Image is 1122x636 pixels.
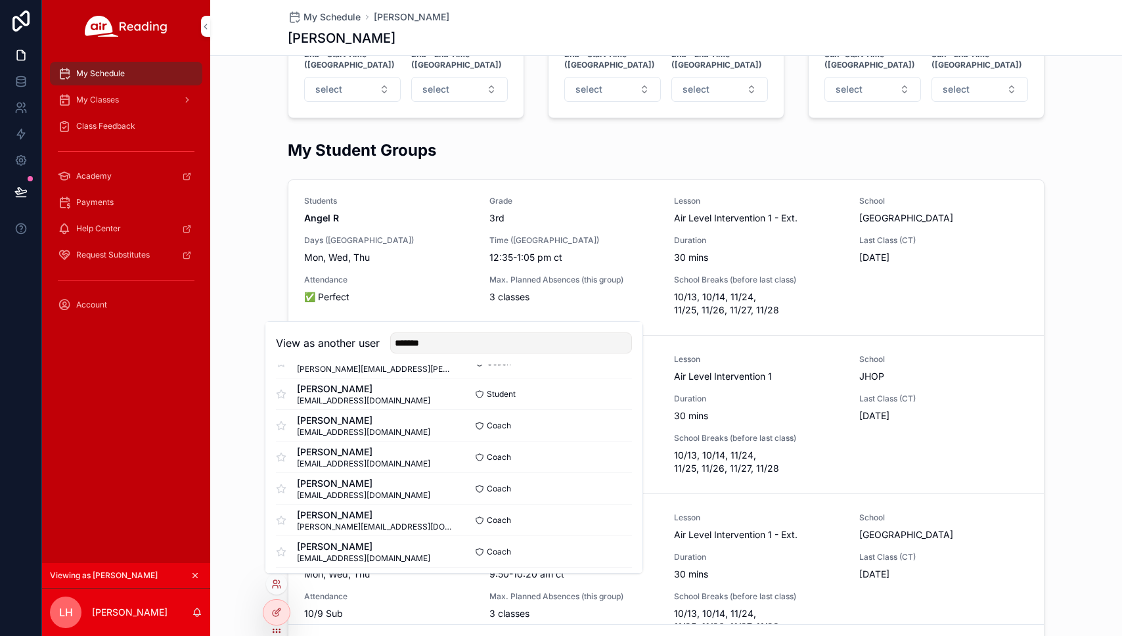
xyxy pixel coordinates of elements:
[859,552,1029,562] span: Last Class (CT)
[297,445,430,459] span: [PERSON_NAME]
[859,394,1029,404] span: Last Class (CT)
[304,77,401,102] button: Select Button
[575,83,602,96] span: select
[674,212,843,225] span: Air Level Intervention 1 - Ext.
[303,11,361,24] span: My Schedule
[489,607,659,620] span: 3 classes
[76,95,119,105] span: My Classes
[374,11,449,24] a: [PERSON_NAME]
[304,290,474,304] span: ✅ Perfect
[489,235,659,246] span: Time ([GEOGRAPHIC_DATA])
[297,414,430,427] span: [PERSON_NAME]
[674,512,843,523] span: Lesson
[674,528,843,541] span: Air Level Intervention 1 - Ext.
[76,197,114,208] span: Payments
[859,370,1029,383] span: JHOP
[489,568,659,581] span: 9:50-10:20 am ct
[304,275,474,285] span: Attendance
[50,62,202,85] a: My Schedule
[92,606,168,619] p: [PERSON_NAME]
[859,354,1029,365] span: School
[288,139,436,161] h2: My Student Groups
[836,83,863,96] span: select
[674,409,843,422] span: 30 mins
[674,354,843,365] span: Lesson
[297,382,430,396] span: [PERSON_NAME]
[304,591,474,602] span: Attendance
[564,77,661,102] button: Select Button
[50,88,202,112] a: My Classes
[859,528,1029,541] span: [GEOGRAPHIC_DATA]
[489,212,659,225] span: 3rd
[674,449,843,475] span: 10/13, 10/14, 11/24, 11/25, 11/26, 11/27, 11/28
[304,568,474,581] span: Mon, Wed, Thu
[931,49,1028,70] strong: Sun - End Time ([GEOGRAPHIC_DATA])
[674,591,843,602] span: School Breaks (before last class)
[297,477,430,490] span: [PERSON_NAME]
[489,196,659,206] span: Grade
[683,83,709,96] span: select
[288,29,395,47] h1: [PERSON_NAME]
[297,572,430,585] span: [PERSON_NAME]
[76,223,121,234] span: Help Center
[487,389,516,399] span: Student
[304,607,474,620] span: 10/9 Sub
[422,83,449,96] span: select
[297,509,454,522] span: [PERSON_NAME]
[674,552,843,562] span: Duration
[297,553,430,564] span: [EMAIL_ADDRESS][DOMAIN_NAME]
[859,251,1029,264] span: [DATE]
[304,235,474,246] span: Days ([GEOGRAPHIC_DATA])
[487,547,511,557] span: Coach
[674,196,843,206] span: Lesson
[85,16,168,37] img: App logo
[76,300,107,310] span: Account
[674,433,843,443] span: School Breaks (before last class)
[76,121,135,131] span: Class Feedback
[276,335,380,351] h2: View as another user
[304,251,474,264] span: Mon, Wed, Thu
[674,394,843,404] span: Duration
[824,49,921,70] strong: Sun -Start Time ([GEOGRAPHIC_DATA])
[859,212,1029,225] span: [GEOGRAPHIC_DATA]
[824,77,921,102] button: Select Button
[297,540,430,553] span: [PERSON_NAME]
[674,251,843,264] span: 30 mins
[671,77,768,102] button: Select Button
[50,217,202,240] a: Help Center
[674,275,843,285] span: School Breaks (before last class)
[489,290,659,304] span: 3 classes
[297,459,430,469] span: [EMAIL_ADDRESS][DOMAIN_NAME]
[671,49,768,70] strong: 2nd - End Time ([GEOGRAPHIC_DATA])
[76,171,112,181] span: Academy
[411,49,508,70] strong: 2nd - End Time ([GEOGRAPHIC_DATA])
[931,77,1028,102] button: Select Button
[50,293,202,317] a: Account
[304,212,339,223] strong: Angel R
[297,396,430,406] span: [EMAIL_ADDRESS][DOMAIN_NAME]
[50,243,202,267] a: Request Substitutes
[859,512,1029,523] span: School
[50,570,158,581] span: Viewing as [PERSON_NAME]
[487,452,511,463] span: Coach
[304,49,401,70] strong: 2nd - Start Time ([GEOGRAPHIC_DATA])
[674,370,843,383] span: Air Level Intervention 1
[304,196,474,206] span: Students
[487,484,511,494] span: Coach
[859,409,1029,422] span: [DATE]
[674,290,843,317] span: 10/13, 10/14, 11/24, 11/25, 11/26, 11/27, 11/28
[297,364,454,375] span: [PERSON_NAME][EMAIL_ADDRESS][PERSON_NAME][DOMAIN_NAME]
[315,83,342,96] span: select
[943,83,970,96] span: select
[42,53,210,334] div: scrollable content
[489,591,659,602] span: Max. Planned Absences (this group)
[50,191,202,214] a: Payments
[489,275,659,285] span: Max. Planned Absences (this group)
[297,490,430,501] span: [EMAIL_ADDRESS][DOMAIN_NAME]
[297,522,454,532] span: [PERSON_NAME][EMAIL_ADDRESS][DOMAIN_NAME]
[76,68,125,79] span: My Schedule
[489,251,659,264] span: 12:35-1:05 pm ct
[487,515,511,526] span: Coach
[859,196,1029,206] span: School
[297,427,430,438] span: [EMAIL_ADDRESS][DOMAIN_NAME]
